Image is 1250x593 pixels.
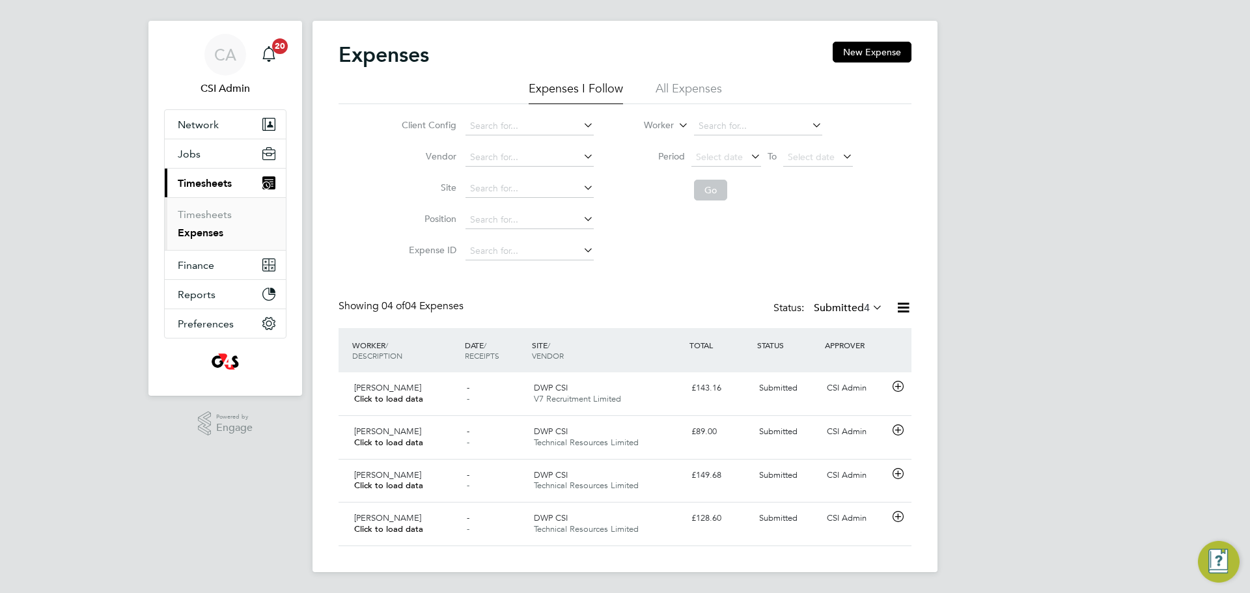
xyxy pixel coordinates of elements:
label: Expense ID [398,244,456,256]
button: Network [165,110,286,139]
span: Network [178,118,219,131]
span: / [385,340,388,350]
span: [PERSON_NAME] [354,469,421,480]
button: Engage Resource Center [1198,541,1240,583]
input: Search for... [465,117,594,135]
div: £128.60 [686,508,754,529]
span: [PERSON_NAME] [354,512,421,523]
span: DWP CSI [534,512,568,523]
button: Timesheets [165,169,286,197]
span: Technical Resources Limited [534,437,639,448]
span: [PERSON_NAME] [354,382,421,393]
span: - [467,480,469,491]
span: Jobs [178,148,201,160]
span: Engage [216,422,253,434]
span: Technical Resources Limited [534,523,639,534]
div: SITE [529,333,686,367]
span: Technical Resources Limited [534,480,639,491]
div: Showing [339,299,466,313]
div: STATUS [754,333,822,357]
span: DWP CSI [534,426,568,437]
div: Status: [773,299,885,318]
button: Jobs [165,139,286,168]
span: Submitted [759,469,798,480]
div: £143.16 [686,378,754,399]
input: Search for... [465,211,594,229]
span: Submitted [759,426,798,437]
span: [PERSON_NAME] [354,426,421,437]
span: Click to load data [354,523,423,534]
img: g4sssuk-logo-retina.png [209,352,242,372]
span: 04 Expenses [382,299,464,312]
span: - [467,437,469,448]
span: CSI Admin [164,81,286,96]
span: Timesheets [178,177,232,189]
button: Reports [165,280,286,309]
span: Click to load data [354,393,423,404]
label: Worker [615,119,674,132]
div: TOTAL [686,333,754,357]
span: CA [214,46,236,63]
div: DATE [462,333,529,367]
button: New Expense [833,42,911,62]
div: £89.00 [686,421,754,443]
label: Client Config [398,119,456,131]
span: Reports [178,288,215,301]
div: CSI Admin [822,465,889,486]
span: 20 [272,38,288,54]
span: - [467,393,469,404]
button: Finance [165,251,286,279]
button: Preferences [165,309,286,338]
label: Position [398,213,456,225]
a: 20 [256,34,282,76]
div: WORKER [349,333,462,367]
span: - [467,523,469,534]
a: Powered byEngage [198,411,253,436]
div: CSI Admin [822,421,889,443]
label: Submitted [814,301,883,314]
span: 4 [864,301,870,314]
span: VENDOR [532,350,564,361]
a: Timesheets [178,208,232,221]
span: To [764,148,781,165]
div: £149.68 [686,465,754,486]
span: - [467,382,469,393]
span: - [467,426,469,437]
nav: Main navigation [148,21,302,396]
span: Submitted [759,382,798,393]
div: CSI Admin [822,508,889,529]
h2: Expenses [339,42,429,68]
span: Click to load data [354,437,423,448]
span: / [484,340,486,350]
label: Site [398,182,456,193]
li: All Expenses [656,81,722,104]
span: DWP CSI [534,469,568,480]
span: Preferences [178,318,234,330]
span: Finance [178,259,214,271]
span: 04 of [382,299,405,312]
input: Search for... [465,180,594,198]
span: / [548,340,550,350]
span: DESCRIPTION [352,350,402,361]
div: APPROVER [822,333,889,357]
input: Search for... [465,148,594,167]
span: - [467,512,469,523]
span: Select date [788,151,835,163]
label: Vendor [398,150,456,162]
div: CSI Admin [822,378,889,399]
span: Powered by [216,411,253,422]
span: V7 Recruitment Limited [534,393,621,404]
span: Click to load data [354,480,423,491]
label: Period [626,150,685,162]
a: CACSI Admin [164,34,286,96]
span: - [467,469,469,480]
a: Expenses [178,227,223,239]
button: Go [694,180,727,200]
input: Search for... [465,242,594,260]
input: Search for... [694,117,822,135]
span: DWP CSI [534,382,568,393]
span: Select date [696,151,743,163]
span: Submitted [759,512,798,523]
span: RECEIPTS [465,350,499,361]
li: Expenses I Follow [529,81,623,104]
